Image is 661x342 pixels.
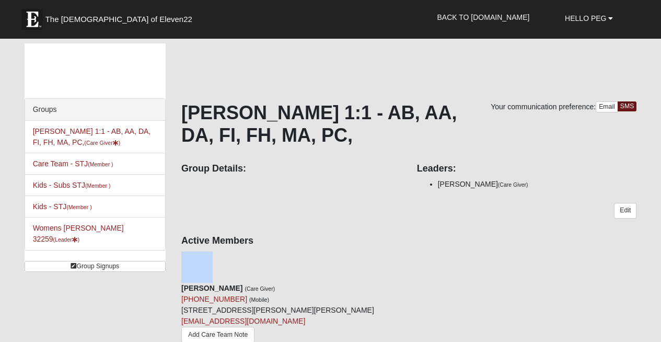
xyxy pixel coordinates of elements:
a: Back to [DOMAIN_NAME] [430,4,538,30]
a: Hello Peg [557,5,621,31]
a: [EMAIL_ADDRESS][DOMAIN_NAME] [181,317,305,325]
small: (Leader ) [53,236,80,243]
li: [PERSON_NAME] [438,179,637,190]
h4: Group Details: [181,163,401,175]
div: Groups [25,99,165,121]
small: (Member ) [85,183,110,189]
a: Edit [614,203,636,218]
a: Group Signups [25,261,166,272]
small: (Member ) [88,161,113,167]
a: Kids - Subs STJ(Member ) [33,181,111,189]
small: (Care Giver) [245,286,275,292]
h4: Leaders: [417,163,637,175]
img: Eleven22 logo [22,9,43,30]
small: (Care Giver) [498,181,528,188]
a: The [DEMOGRAPHIC_DATA] of Eleven22 [17,4,226,30]
a: Womens [PERSON_NAME] 32259(Leader) [33,224,124,243]
a: Care Team - STJ(Member ) [33,159,113,168]
a: Email [596,101,618,112]
h4: Active Members [181,235,636,247]
small: (Care Giver ) [84,140,120,146]
a: [PHONE_NUMBER] [181,295,247,303]
span: Your communication preference: [491,102,596,111]
a: [PERSON_NAME] 1:1 - AB, AA, DA, FI, FH, MA, PC,(Care Giver) [33,127,151,146]
strong: [PERSON_NAME] [181,284,242,292]
a: Kids - STJ(Member ) [33,202,92,211]
span: The [DEMOGRAPHIC_DATA] of Eleven22 [45,14,192,25]
a: SMS [618,101,637,111]
span: Hello Peg [565,14,606,22]
small: (Member ) [66,204,91,210]
small: (Mobile) [249,297,269,303]
h1: [PERSON_NAME] 1:1 - AB, AA, DA, FI, FH, MA, PC, [181,101,636,146]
